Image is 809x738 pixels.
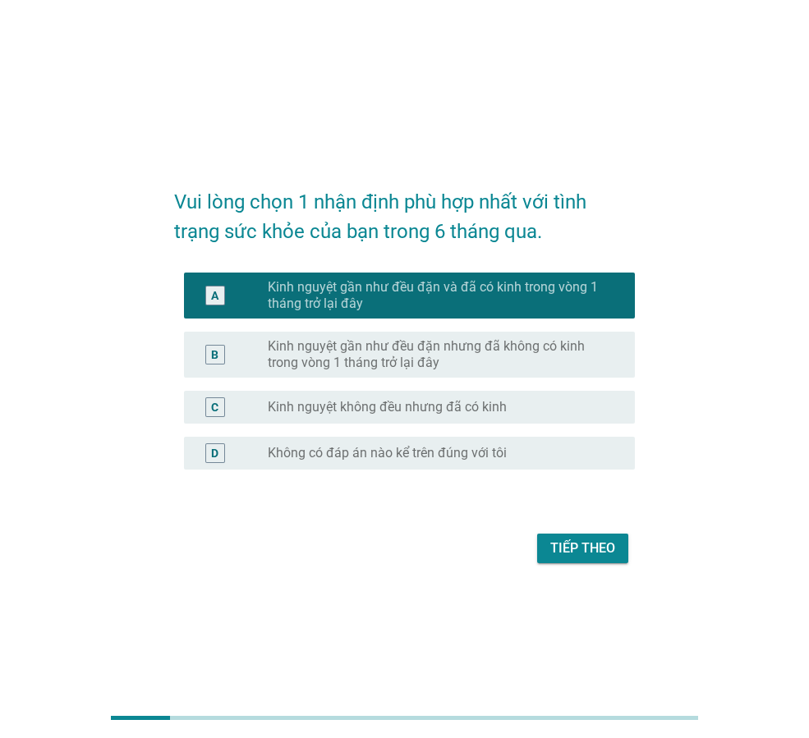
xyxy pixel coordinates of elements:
button: Tiếp theo [537,534,628,563]
div: B [211,346,218,363]
label: Kinh nguyệt gần như đều đặn nhưng đã không có kinh trong vòng 1 tháng trở lại đây [268,338,609,371]
label: Không có đáp án nào kể trên đúng với tôi [268,445,507,461]
div: A [211,286,218,304]
label: Kinh nguyệt không đều nhưng đã có kinh [268,399,507,415]
div: D [211,444,218,461]
div: C [211,398,218,415]
div: Tiếp theo [550,539,615,558]
label: Kinh nguyệt gần như đều đặn và đã có kinh trong vòng 1 tháng trở lại đây [268,279,609,312]
h2: Vui lòng chọn 1 nhận định phù hợp nhất với tình trạng sức khỏe của bạn trong 6 tháng qua. [174,171,635,246]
